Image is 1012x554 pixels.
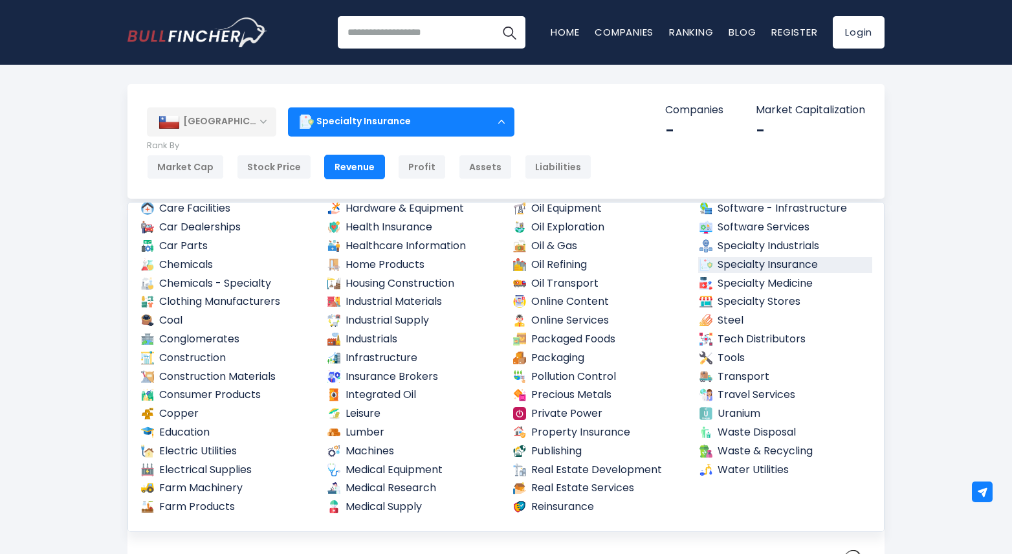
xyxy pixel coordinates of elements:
[140,480,314,496] a: Farm Machinery
[512,406,687,422] a: Private Power
[140,201,314,217] a: Care Facilities
[698,219,873,236] a: Software Services
[326,219,501,236] a: Health Insurance
[140,294,314,310] a: Clothing Manufacturers
[698,462,873,478] a: Water Utilities
[140,462,314,478] a: Electrical Supplies
[698,257,873,273] a: Specialty Insurance
[147,107,276,136] div: [GEOGRAPHIC_DATA]
[698,276,873,292] a: Specialty Medicine
[140,443,314,460] a: Electric Utilities
[729,25,756,39] a: Blog
[512,219,687,236] a: Oil Exploration
[698,331,873,348] a: Tech Distributors
[147,140,591,151] p: Rank By
[525,155,591,179] div: Liabilities
[326,257,501,273] a: Home Products
[140,387,314,403] a: Consumer Products
[459,155,512,179] div: Assets
[512,294,687,310] a: Online Content
[140,499,314,515] a: Farm Products
[147,155,224,179] div: Market Cap
[512,425,687,441] a: Property Insurance
[326,313,501,329] a: Industrial Supply
[326,462,501,478] a: Medical Equipment
[493,16,525,49] button: Search
[698,387,873,403] a: Travel Services
[140,369,314,385] a: Construction Materials
[698,425,873,441] a: Waste Disposal
[326,480,501,496] a: Medical Research
[512,462,687,478] a: Real Estate Development
[326,350,501,366] a: Infrastructure
[512,443,687,460] a: Publishing
[140,350,314,366] a: Construction
[512,387,687,403] a: Precious Metals
[140,276,314,292] a: Chemicals - Specialty
[140,313,314,329] a: Coal
[512,350,687,366] a: Packaging
[595,25,654,39] a: Companies
[698,294,873,310] a: Specialty Stores
[237,155,311,179] div: Stock Price
[140,425,314,441] a: Education
[326,276,501,292] a: Housing Construction
[326,201,501,217] a: Hardware & Equipment
[288,107,514,137] div: Specialty Insurance
[512,369,687,385] a: Pollution Control
[326,425,501,441] a: Lumber
[326,406,501,422] a: Leisure
[140,406,314,422] a: Copper
[127,17,267,47] a: Go to homepage
[665,104,723,117] p: Companies
[326,369,501,385] a: Insurance Brokers
[326,238,501,254] a: Healthcare Information
[140,257,314,273] a: Chemicals
[324,155,385,179] div: Revenue
[698,350,873,366] a: Tools
[551,25,579,39] a: Home
[833,16,885,49] a: Login
[140,331,314,348] a: Conglomerates
[698,406,873,422] a: Uranium
[756,104,865,117] p: Market Capitalization
[140,238,314,254] a: Car Parts
[140,219,314,236] a: Car Dealerships
[512,313,687,329] a: Online Services
[698,313,873,329] a: Steel
[326,331,501,348] a: Industrials
[698,238,873,254] a: Specialty Industrials
[665,120,723,140] div: -
[398,155,446,179] div: Profit
[326,387,501,403] a: Integrated Oil
[756,120,865,140] div: -
[771,25,817,39] a: Register
[512,331,687,348] a: Packaged Foods
[698,443,873,460] a: Waste & Recycling
[512,201,687,217] a: Oil Equipment
[326,499,501,515] a: Medical Supply
[326,443,501,460] a: Machines
[669,25,713,39] a: Ranking
[512,238,687,254] a: Oil & Gas
[512,499,687,515] a: Reinsurance
[326,294,501,310] a: Industrial Materials
[698,369,873,385] a: Transport
[698,201,873,217] a: Software - Infrastructure
[512,276,687,292] a: Oil Transport
[512,480,687,496] a: Real Estate Services
[512,257,687,273] a: Oil Refining
[127,17,267,47] img: Bullfincher logo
